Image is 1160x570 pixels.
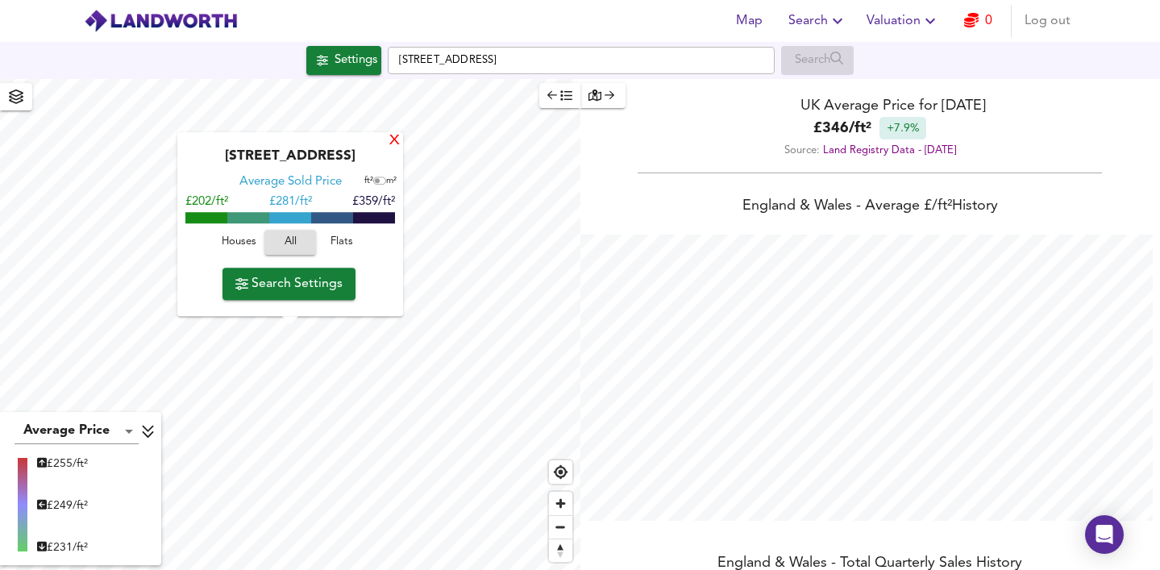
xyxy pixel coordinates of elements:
div: Average Price [15,418,139,444]
span: £202/ft² [185,197,228,209]
img: logo [84,9,238,33]
button: Settings [306,46,381,75]
span: Log out [1025,10,1071,32]
span: Zoom out [549,516,572,539]
a: 0 [964,10,992,32]
span: Valuation [867,10,940,32]
button: Zoom out [549,515,572,539]
button: Houses [213,231,264,256]
div: £ 255/ft² [37,456,88,472]
div: Average Sold Price [239,175,342,191]
div: X [388,134,401,149]
button: All [264,231,316,256]
span: Map [730,10,769,32]
button: 0 [953,5,1004,37]
button: Find my location [549,460,572,484]
a: Land Registry Data - [DATE] [823,145,956,156]
button: Reset bearing to north [549,539,572,562]
div: +7.9% [879,117,926,139]
span: Reset bearing to north [549,539,572,562]
div: Enable a Source before running a Search [781,46,854,75]
b: £ 346 / ft² [813,118,871,139]
button: Map [724,5,775,37]
span: All [272,234,308,252]
span: Search Settings [235,273,343,295]
button: Valuation [860,5,946,37]
div: [STREET_ADDRESS] [185,149,395,175]
button: Search [782,5,854,37]
input: Enter a location... [388,47,775,74]
button: Search Settings [222,268,355,300]
div: Click to configure Search Settings [306,46,381,75]
span: m² [386,177,397,186]
button: Log out [1018,5,1077,37]
div: £ 231/ft² [37,539,88,555]
span: ft² [364,177,373,186]
div: Open Intercom Messenger [1085,515,1124,554]
button: Flats [316,231,368,256]
span: £359/ft² [352,197,395,209]
span: Search [788,10,847,32]
span: £ 281/ft² [269,197,312,209]
div: £ 249/ft² [37,497,88,514]
span: Houses [217,234,260,252]
button: Zoom in [549,492,572,515]
span: Flats [320,234,364,252]
div: Settings [335,50,377,71]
